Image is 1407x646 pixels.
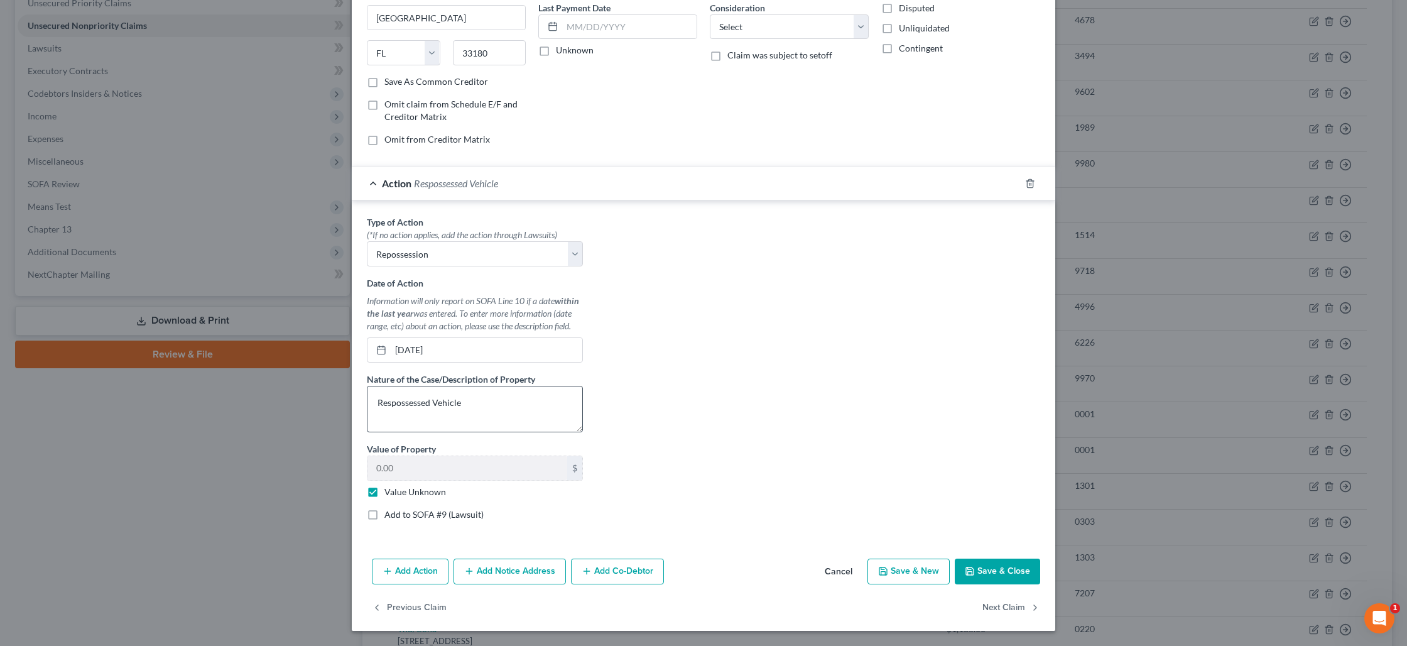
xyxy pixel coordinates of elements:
[899,3,935,13] span: Disputed
[367,229,583,241] div: (*If no action applies, add the action through Lawsuits)
[367,6,525,30] input: Enter city...
[710,1,765,14] label: Consideration
[384,134,490,145] span: Omit from Creditor Matrix
[899,43,943,53] span: Contingent
[367,217,423,227] span: Type of Action
[372,559,448,585] button: Add Action
[384,75,488,88] label: Save As Common Creditor
[867,559,950,585] button: Save & New
[384,99,518,122] span: Omit claim from Schedule E/F and Creditor Matrix
[538,1,611,14] label: Last Payment Date
[556,44,594,57] label: Unknown
[815,560,862,585] button: Cancel
[367,456,567,480] input: 0.00
[384,508,484,521] label: Add to SOFA #9 (Lawsuit)
[567,456,582,480] div: $
[1390,603,1400,613] span: 1
[367,295,583,332] div: Information will only report on SOFA Line 10 if a date was entered. To enter more information (da...
[384,486,446,498] label: Value Unknown
[367,373,535,386] label: Nature of the Case/Description of Property
[372,594,447,621] button: Previous Claim
[562,15,697,39] input: MM/DD/YYYY
[982,594,1040,621] button: Next Claim
[727,50,832,60] span: Claim was subject to setoff
[955,559,1040,585] button: Save & Close
[899,23,950,33] span: Unliquidated
[1364,603,1394,633] iframe: Intercom live chat
[382,177,411,189] span: Action
[367,442,436,456] label: Value of Property
[367,276,423,290] label: Date of Action
[453,40,526,65] input: Enter zip...
[571,559,664,585] button: Add Co-Debtor
[414,177,498,189] span: Respossessed Vehicle
[454,559,566,585] button: Add Notice Address
[391,338,582,362] input: MM/DD/YYYY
